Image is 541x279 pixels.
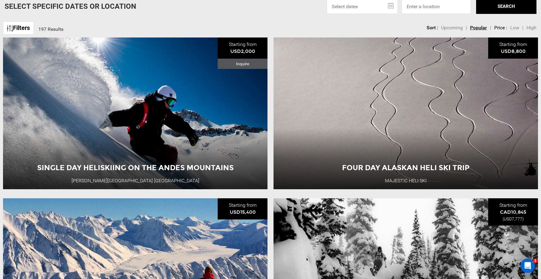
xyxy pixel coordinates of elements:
li: | [522,24,523,31]
img: btn-icon.svg [7,25,13,31]
span: 197 Results [38,26,63,32]
span: Low [510,25,519,31]
li: | [466,24,467,31]
span: Upcoming [441,25,463,31]
a: Filters [3,21,34,34]
span: 1 [533,258,538,263]
span: Popular [470,25,487,31]
iframe: Intercom live chat [520,258,535,273]
p: Select Specific Dates Or Location [5,1,136,11]
span: High [527,25,536,31]
li: Sort : [427,24,438,31]
li: Price : [494,24,507,31]
li: | [490,24,491,31]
